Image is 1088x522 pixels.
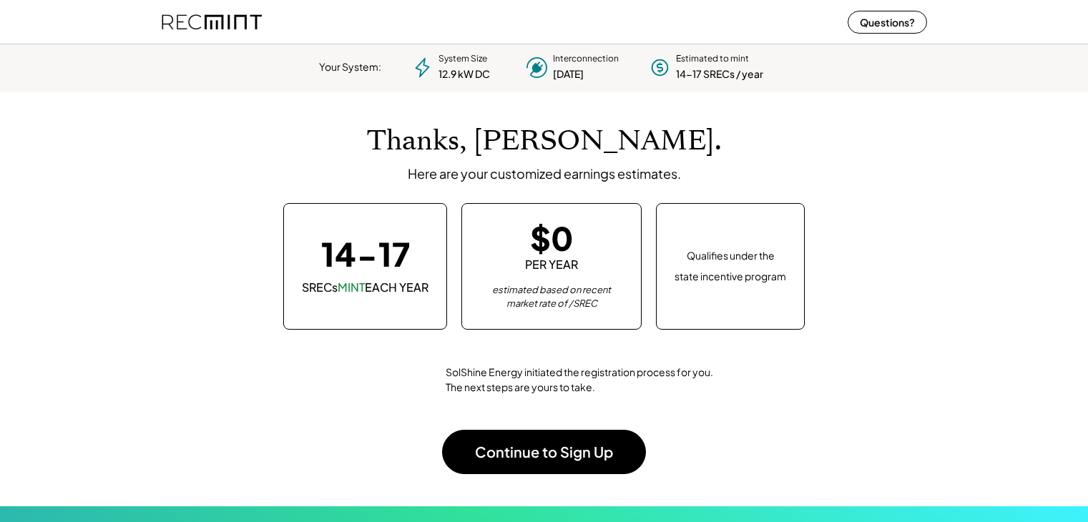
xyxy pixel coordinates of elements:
[438,67,490,82] div: 12.9 kW DC
[408,165,681,182] div: Here are your customized earnings estimates.
[687,249,775,263] div: Qualifies under the
[367,124,722,158] h1: Thanks, [PERSON_NAME].
[553,53,619,65] div: Interconnection
[676,67,763,82] div: 14-17 SRECs / year
[848,11,927,34] button: Questions?
[319,60,381,74] div: Your System:
[442,430,646,474] button: Continue to Sign Up
[374,351,431,408] img: yH5BAEAAAAALAAAAAABAAEAAAIBRAA7
[675,267,786,284] div: state incentive program
[438,53,487,65] div: System Size
[525,257,578,272] div: PER YEAR
[338,280,365,295] font: MINT
[446,365,715,395] div: SolShine Energy initiated the registration process for you. The next steps are yours to take.
[480,283,623,311] div: estimated based on recent market rate of /SREC
[162,3,262,41] img: recmint-logotype%403x%20%281%29.jpeg
[321,237,410,270] div: 14-17
[553,67,584,82] div: [DATE]
[530,222,574,254] div: $0
[302,280,428,295] div: SRECs EACH YEAR
[676,53,749,65] div: Estimated to mint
